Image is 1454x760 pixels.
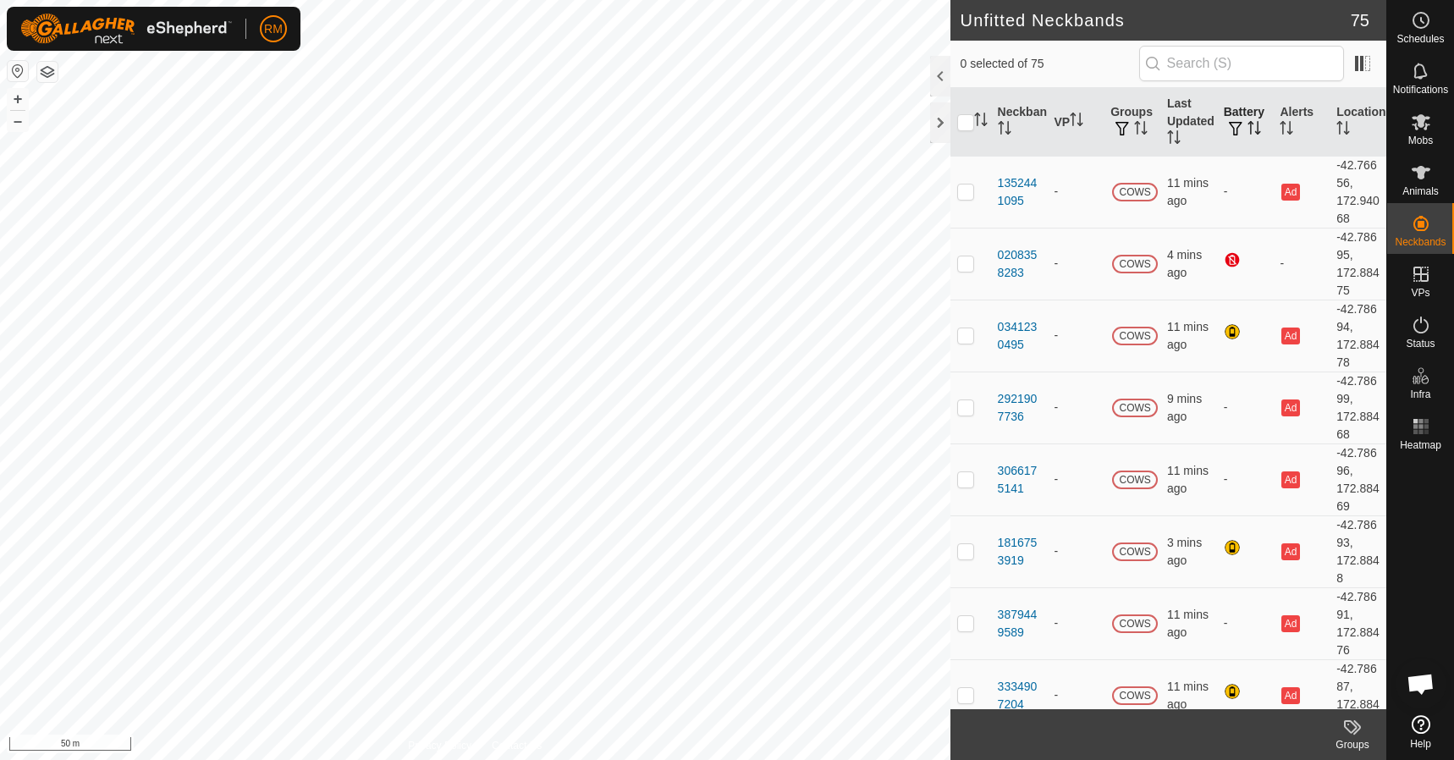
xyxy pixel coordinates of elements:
td: - [1217,372,1274,443]
span: 26 Sept 2025, 1:39 pm [1167,536,1202,567]
span: COWS [1112,686,1158,705]
app-display-virtual-paddock-transition: - [1054,616,1058,630]
span: Neckbands [1395,237,1446,247]
span: 26 Sept 2025, 1:38 pm [1167,248,1202,279]
span: VPs [1411,288,1429,298]
p-sorticon: Activate to sort [1134,124,1148,137]
h2: Unfitted Neckbands [961,10,1351,30]
td: -42.78691, 172.88476 [1330,587,1386,659]
td: - [1217,443,1274,515]
div: 3334907204 [998,678,1041,713]
td: -42.78687, 172.88477 [1330,659,1386,731]
th: Battery [1217,88,1274,157]
span: 26 Sept 2025, 1:31 pm [1167,320,1209,351]
div: 3066175141 [998,462,1041,498]
app-display-virtual-paddock-transition: - [1054,472,1058,486]
span: 26 Sept 2025, 1:31 pm [1167,608,1209,639]
img: Gallagher Logo [20,14,232,44]
div: 2921907736 [998,390,1041,426]
p-sorticon: Activate to sort [1336,124,1350,137]
span: Mobs [1408,135,1433,146]
button: Ad [1281,184,1300,201]
span: COWS [1112,255,1158,273]
button: Ad [1281,328,1300,344]
td: -42.78694, 172.88478 [1330,300,1386,372]
span: 26 Sept 2025, 1:31 pm [1167,680,1209,711]
td: -42.78699, 172.88468 [1330,372,1386,443]
app-display-virtual-paddock-transition: - [1054,544,1058,558]
span: 26 Sept 2025, 1:31 pm [1167,176,1209,207]
div: 1816753919 [998,534,1041,570]
div: Open chat [1396,658,1446,709]
th: Alerts [1273,88,1330,157]
p-sorticon: Activate to sort [998,124,1011,137]
span: 75 [1351,8,1369,33]
span: COWS [1112,614,1158,633]
th: Groups [1104,88,1160,157]
div: 1352441095 [998,174,1041,210]
input: Search (S) [1139,46,1344,81]
p-sorticon: Activate to sort [1280,124,1293,137]
span: Animals [1402,186,1439,196]
div: 0208358283 [998,246,1041,282]
button: + [8,89,28,109]
th: Neckband [991,88,1048,157]
a: Contact Us [492,738,542,753]
p-sorticon: Activate to sort [1247,124,1261,137]
app-display-virtual-paddock-transition: - [1054,184,1058,198]
a: Privacy Policy [408,738,471,753]
div: Groups [1319,737,1386,752]
button: Reset Map [8,61,28,81]
span: 26 Sept 2025, 1:33 pm [1167,392,1202,423]
th: Last Updated [1160,88,1217,157]
th: Location [1330,88,1386,157]
td: - [1273,228,1330,300]
app-display-virtual-paddock-transition: - [1054,328,1058,342]
button: Ad [1281,687,1300,704]
td: - [1217,156,1274,228]
td: - [1217,587,1274,659]
span: RM [264,20,283,38]
div: 3879449589 [998,606,1041,642]
span: COWS [1112,471,1158,489]
td: -42.78695, 172.88475 [1330,228,1386,300]
span: 0 selected of 75 [961,55,1139,73]
span: Heatmap [1400,440,1441,450]
button: Ad [1281,543,1300,560]
button: Ad [1281,399,1300,416]
span: Status [1406,339,1435,349]
span: Help [1410,739,1431,749]
td: -42.76656, 172.94068 [1330,156,1386,228]
td: -42.78693, 172.8848 [1330,515,1386,587]
button: Map Layers [37,62,58,82]
a: Help [1387,708,1454,756]
app-display-virtual-paddock-transition: - [1054,256,1058,270]
button: Ad [1281,615,1300,632]
span: COWS [1112,542,1158,561]
p-sorticon: Activate to sort [1167,133,1181,146]
app-display-virtual-paddock-transition: - [1054,688,1058,702]
p-sorticon: Activate to sort [1070,115,1083,129]
button: Ad [1281,471,1300,488]
button: – [8,111,28,131]
app-display-virtual-paddock-transition: - [1054,400,1058,414]
td: -42.78696, 172.88469 [1330,443,1386,515]
span: 26 Sept 2025, 1:30 pm [1167,464,1209,495]
span: Schedules [1396,34,1444,44]
th: VP [1047,88,1104,157]
p-sorticon: Activate to sort [974,115,988,129]
div: 0341230495 [998,318,1041,354]
span: Infra [1410,389,1430,399]
span: COWS [1112,399,1158,417]
span: COWS [1112,183,1158,201]
span: Notifications [1393,85,1448,95]
span: COWS [1112,327,1158,345]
